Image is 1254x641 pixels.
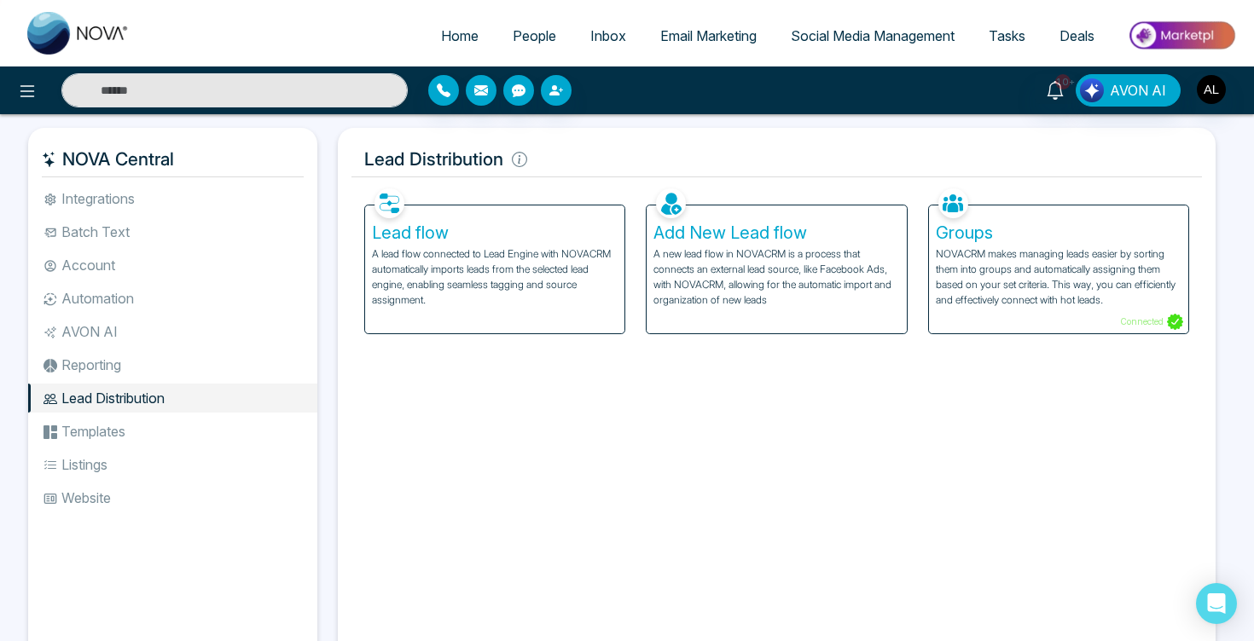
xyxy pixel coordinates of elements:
span: AVON AI [1110,80,1166,101]
img: Lead Flow [1080,78,1104,102]
a: Email Marketing [643,20,774,52]
img: Groups [938,188,968,218]
span: People [513,27,556,44]
span: Home [441,27,479,44]
p: A new lead flow in NOVACRM is a process that connects an external lead source, like Facebook Ads,... [653,246,899,308]
div: Open Intercom Messenger [1196,583,1237,624]
li: Website [28,483,317,512]
a: People [496,20,573,52]
li: Batch Text [28,217,317,246]
a: Deals [1042,20,1112,52]
span: Email Marketing [660,27,757,44]
li: AVON AI [28,317,317,346]
li: Automation [28,284,317,313]
li: Account [28,251,317,280]
li: Listings [28,450,317,479]
a: Inbox [573,20,643,52]
button: AVON AI [1076,74,1181,107]
p: A lead flow connected to Lead Engine with NOVACRM automatically imports leads from the selected l... [372,246,618,308]
a: Home [424,20,496,52]
img: Connected [1167,314,1183,330]
img: Lead flow [374,188,404,218]
img: Nova CRM Logo [27,12,130,55]
p: Connected [1120,314,1183,330]
h5: Groups [936,222,1181,243]
h5: Add New Lead flow [653,222,899,243]
img: Market-place.gif [1120,16,1244,55]
li: Integrations [28,184,317,213]
span: 10+ [1055,74,1071,90]
a: 10+ [1035,74,1076,104]
h5: Lead Distribution [351,141,1202,177]
img: Add New Lead flow [656,188,686,218]
li: Templates [28,417,317,446]
span: Social Media Management [791,27,955,44]
p: NOVACRM makes managing leads easier by sorting them into groups and automatically assigning them ... [936,246,1181,308]
li: Reporting [28,350,317,379]
h5: NOVA Central [42,141,304,177]
a: Social Media Management [774,20,972,52]
span: Deals [1060,27,1094,44]
img: User Avatar [1197,75,1226,104]
span: Inbox [590,27,626,44]
li: Lead Distribution [28,384,317,413]
h5: Lead flow [372,222,618,243]
a: Tasks [972,20,1042,52]
span: Tasks [989,27,1025,44]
